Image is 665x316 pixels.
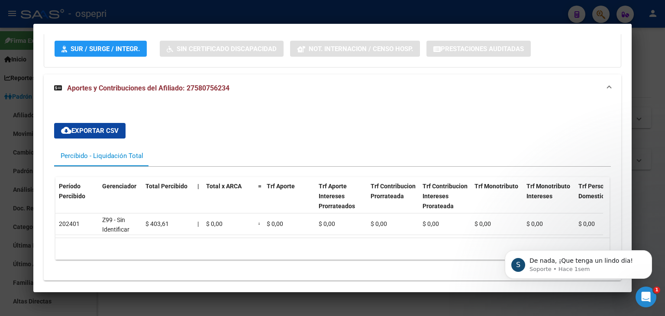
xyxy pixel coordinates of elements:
button: SUR / SURGE / INTEGR. [55,41,147,57]
datatable-header-cell: Trf Aporte Intereses Prorrateados [315,177,367,225]
span: Trf Aporte [267,183,295,190]
span: Trf Contribucion Intereses Prorateada [423,183,468,210]
mat-expansion-panel-header: Aportes y Contribuciones del Afiliado: 27580756234 [44,74,621,102]
span: $ 0,00 [526,220,543,227]
span: $ 0,00 [206,220,223,227]
span: $ 0,00 [267,220,283,227]
div: Cerrar [149,14,165,29]
datatable-header-cell: Trf Contribucion Prorrateada [367,177,419,225]
datatable-header-cell: Total x ARCA [203,177,255,225]
span: Trf Monotributo Intereses [526,183,570,200]
button: Exportar CSV [54,123,126,139]
span: Trf Contribucion Prorrateada [371,183,416,200]
span: | [197,220,199,227]
span: Período Percibido [59,183,85,200]
div: Aportes y Contribuciones del Afiliado: 27580756234 [44,102,621,281]
p: Hola! [PERSON_NAME] [17,61,156,91]
div: Envíanos un mensaje [18,124,145,133]
span: Gerenciador [102,183,136,190]
span: $ 403,61 [145,220,169,227]
span: Total x ARCA [206,183,242,190]
datatable-header-cell: Trf Contribucion Intereses Prorateada [419,177,471,225]
span: = [258,220,261,227]
p: Necesitás ayuda? [17,91,156,106]
span: Inicio [34,258,53,264]
span: Sin Certificado Discapacidad [177,45,277,53]
span: | [197,183,199,190]
datatable-header-cell: Total Percibido [142,177,194,225]
div: Envíanos un mensaje [9,116,165,140]
datatable-header-cell: = [255,177,263,225]
span: 202401 [59,220,80,227]
span: 1 [653,287,660,293]
span: $ 0,00 [423,220,439,227]
span: Not. Internacion / Censo Hosp. [309,45,413,53]
span: Aportes y Contribuciones del Afiliado: 27580756234 [67,84,229,92]
iframe: Intercom live chat [636,287,656,307]
datatable-header-cell: Gerenciador [99,177,142,225]
span: Z99 - Sin Identificar [102,216,129,233]
span: = [258,183,261,190]
mat-icon: cloud_download [61,125,71,135]
span: $ 0,00 [578,220,595,227]
datatable-header-cell: Período Percibido [55,177,99,225]
span: $ 0,00 [319,220,335,227]
button: Sin Certificado Discapacidad [160,41,284,57]
span: Total Percibido [145,183,187,190]
button: Mensajes [87,236,173,271]
span: Trf Monotributo [475,183,518,190]
span: Trf Personal Domestico [578,183,613,200]
span: SUR / SURGE / INTEGR. [71,45,140,53]
datatable-header-cell: Trf Personal Domestico [575,177,627,225]
span: Exportar CSV [61,127,119,135]
button: Not. Internacion / Censo Hosp. [290,41,420,57]
span: $ 0,00 [475,220,491,227]
span: Trf Aporte Intereses Prorrateados [319,183,355,210]
datatable-header-cell: Trf Monotributo Intereses [523,177,575,225]
datatable-header-cell: Trf Monotributo [471,177,523,225]
div: Percibido - Liquidación Total [61,151,143,161]
datatable-header-cell: | [194,177,203,225]
button: Prestaciones Auditadas [426,41,531,57]
datatable-header-cell: Trf Aporte [263,177,315,225]
span: Mensajes [116,258,144,264]
span: Prestaciones Auditadas [441,45,524,53]
span: $ 0,00 [371,220,387,227]
iframe: Intercom notifications mensaje [492,232,665,293]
